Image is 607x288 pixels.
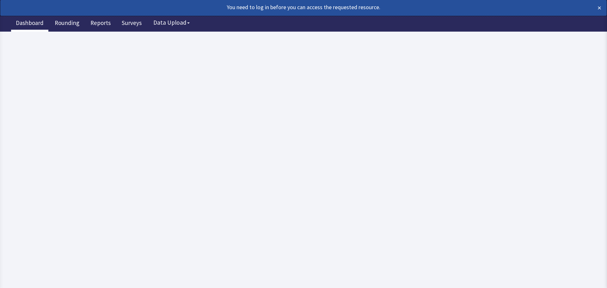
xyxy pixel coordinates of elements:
[6,3,542,12] div: You need to log in before you can access the requested resource.
[11,16,48,32] a: Dashboard
[117,16,146,32] a: Surveys
[50,16,84,32] a: Rounding
[150,17,193,28] button: Data Upload
[598,3,601,13] button: ×
[86,16,115,32] a: Reports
